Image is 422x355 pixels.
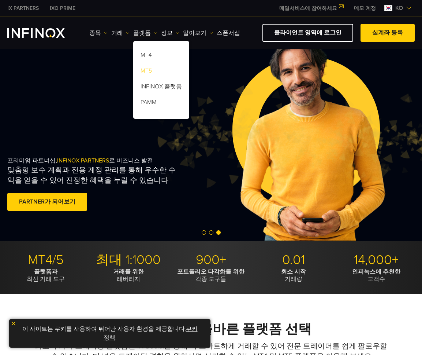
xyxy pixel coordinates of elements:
[133,29,157,37] a: 플랫폼
[392,4,406,12] span: ko
[13,323,207,344] p: 이 사이트는 쿠키를 사용하여 뛰어난 사용자 환경을 제공합니다. .
[161,29,179,37] a: 정보
[209,230,213,235] span: Go to slide 2
[57,157,109,164] span: INFINOX PARTNERS
[337,268,415,283] p: 고객수
[177,268,244,275] strong: 포트폴리오 다각화를 위한
[89,29,108,37] a: 종목
[11,321,16,326] img: yellow close icon
[274,5,348,11] a: 메일서비스에 참여하세요
[111,29,130,37] a: 거래
[183,29,213,37] a: 알아보기
[216,230,221,235] span: Go to slide 3
[7,28,82,38] a: INFINOX Logo
[361,24,415,42] a: 실계좌 등록
[44,4,81,12] a: INFINOX
[348,4,381,12] a: INFINOX MENU
[34,268,57,275] strong: 플랫폼과
[255,252,332,268] p: 0.01
[199,321,311,337] strong: 올바른 플랫폼 선택
[7,165,180,186] p: 맞춤형 보수 계획과 전용 계정 관리를 통해 우수한 수익을 얻을 수 있어 진정한 혜택을 누릴 수 있습니다
[133,48,189,64] a: MT4
[7,321,415,337] h2: 거래 과정 강화:
[262,24,353,42] a: 클라이언트 영역에 로그인
[90,252,167,268] p: 최대 1:1000
[7,193,87,211] a: PARTNER가 되어보기
[352,268,400,275] strong: 인피녹스에 추천한
[113,268,144,275] strong: 거래를 위한
[217,29,240,37] a: 스폰서십
[255,268,332,283] p: 거래량
[202,230,206,235] span: Go to slide 1
[7,129,223,241] div: 프리미엄 파트너십, 로 비즈니스 발전
[133,96,189,111] a: PAMM
[337,252,415,268] p: 14,000+
[2,4,44,12] a: INFINOX
[133,64,189,80] a: MT5
[172,252,250,268] p: 900+
[90,268,167,283] p: 레버리지
[172,268,250,283] p: 각종 도구들
[7,268,85,283] p: 최신 거래 도구
[133,80,189,96] a: INFINOX 플랫폼
[281,268,306,275] strong: 최소 시작
[7,252,85,268] p: MT4/5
